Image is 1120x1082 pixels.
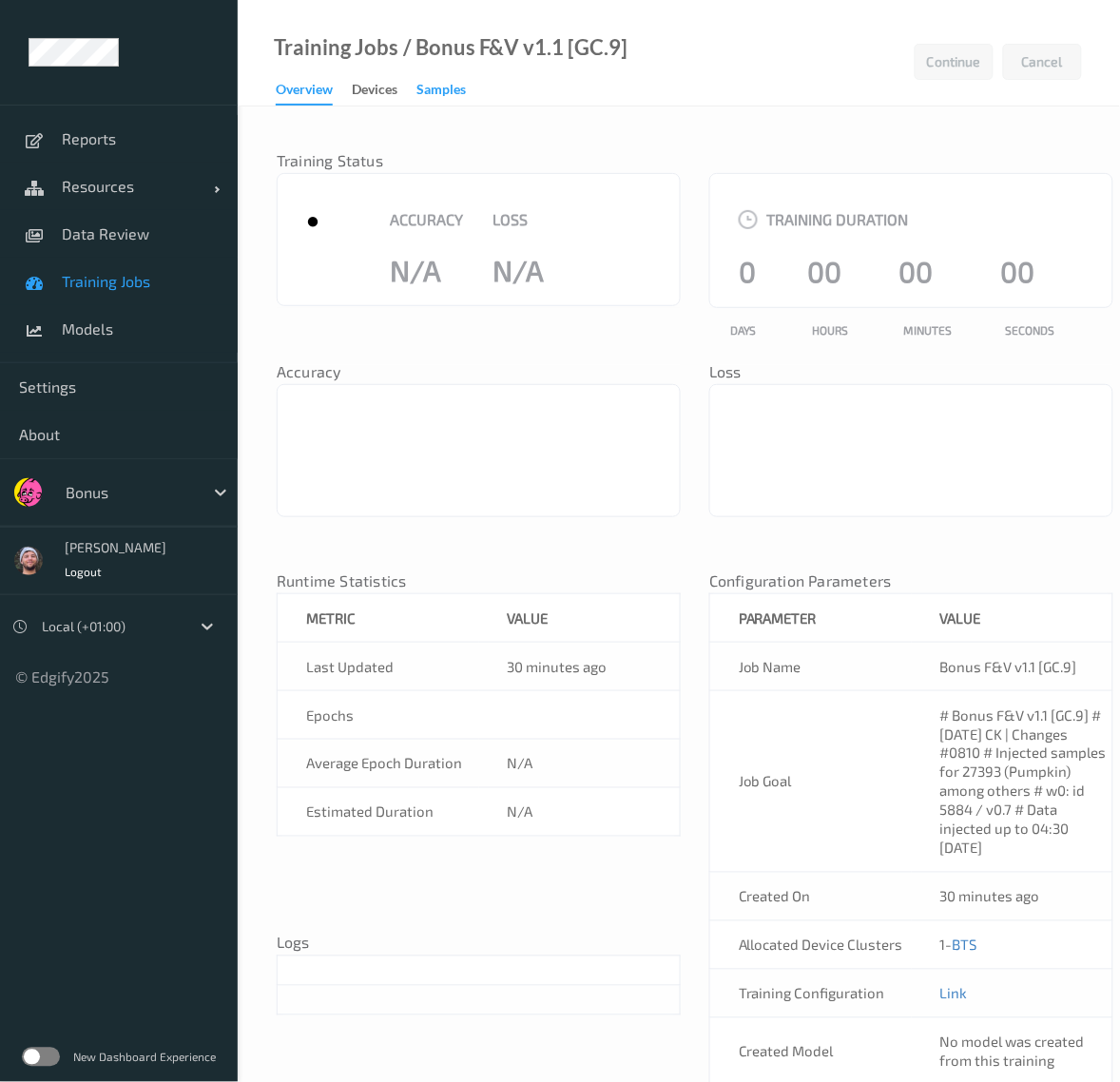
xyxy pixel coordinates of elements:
[274,38,398,57] a: Training Jobs
[390,210,464,232] div: Accuracy
[940,936,1112,955] div: 1 -
[710,970,912,1018] td: Training Configuration
[278,643,479,691] td: Last Updated
[479,788,681,837] td: N/A
[277,937,681,956] nav: Logs
[710,873,912,921] td: Created On
[276,77,352,106] a: Overview
[479,643,681,691] td: 30 minutes ago
[390,261,464,280] div: N/A
[306,205,330,233] span: ●
[479,740,681,788] td: N/A
[352,80,397,104] div: Devices
[416,80,466,104] div: Samples
[278,594,479,643] th: metric
[940,985,968,1002] a: Link
[720,193,1103,245] div: Training Duration
[278,691,479,740] td: Epochs
[278,740,479,788] td: Average Epoch Duration
[808,323,849,337] div: Hours
[277,574,681,593] nav: Runtime Statistics
[725,245,756,298] div: 0
[898,245,929,298] div: 00
[277,154,681,173] nav: Training Status
[953,937,977,954] a: BTS
[1000,245,1031,298] div: 00
[277,365,681,384] nav: Accuracy
[710,594,912,643] th: Parameter
[725,323,757,337] div: Days
[352,77,416,104] a: Devices
[709,574,1113,593] nav: Configuration Parameters
[276,80,333,106] div: Overview
[898,323,952,337] div: Minutes
[278,788,479,837] td: Estimated Duration
[1003,44,1082,80] button: Cancel
[912,691,1113,873] td: # Bonus F&V v1.1 [GC.9] # [DATE] CK | Changes #0810 # Injected samples for 27393 (Pumpkin) among ...
[416,77,485,104] a: Samples
[1000,323,1054,337] div: Seconds
[912,643,1113,691] td: Bonus F&V v1.1 [GC.9]
[710,921,912,970] td: Allocated Device Clusters
[710,691,912,873] td: Job Goal
[915,44,994,80] button: Continue
[493,261,568,280] div: N/A
[709,365,1113,384] nav: Loss
[398,38,628,57] div: / Bonus F&V v1.1 [GC.9]
[912,873,1113,921] td: 30 minutes ago
[912,594,1113,643] th: Value
[479,594,681,643] th: value
[710,643,912,691] td: Job Name
[808,245,839,298] div: 00
[493,210,568,232] div: Loss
